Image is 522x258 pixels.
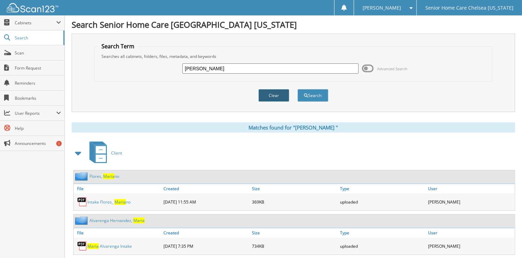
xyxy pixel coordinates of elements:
div: 1 [56,141,62,146]
img: scan123-logo-white.svg [7,3,58,12]
button: Clear [258,89,289,102]
span: [PERSON_NAME] [363,6,401,10]
span: User Reports [15,110,56,116]
img: PDF.png [77,241,87,251]
span: Announcements [15,140,61,146]
a: Maria Alvarenga Intake [87,243,132,249]
div: [PERSON_NAME] [427,239,515,253]
span: C l i e n t [111,150,122,156]
img: folder2.png [75,216,89,225]
h1: Search Senior Home Care [GEOGRAPHIC_DATA] [US_STATE] [72,19,515,30]
div: uploaded [338,239,426,253]
div: 734KB [250,239,338,253]
span: Search [15,35,60,41]
div: Searches all cabinets, folders, files, metadata, and keywords [98,53,489,59]
button: Search [298,89,328,102]
div: [DATE] 11:55 AM [162,195,250,209]
span: Advanced Search [377,66,408,71]
a: User [427,184,515,193]
span: M a r i a [133,218,145,223]
legend: Search Term [98,42,138,50]
a: File [74,184,162,193]
div: 369KB [250,195,338,209]
a: Created [162,228,250,237]
a: Created [162,184,250,193]
img: folder2.png [75,172,89,181]
div: uploaded [338,195,426,209]
span: M a r i a [103,173,114,179]
span: Bookmarks [15,95,61,101]
span: Scan [15,50,61,56]
span: Reminders [15,80,61,86]
a: Size [250,228,338,237]
img: PDF.png [77,197,87,207]
a: Flores, Mariano [89,173,119,179]
span: Cabinets [15,20,56,26]
div: Matches found for "[PERSON_NAME] " [72,122,515,133]
a: File [74,228,162,237]
a: Type [338,184,426,193]
a: Intake Flores_ Mariano [87,199,131,205]
a: Size [250,184,338,193]
span: M a r i a [87,243,99,249]
div: [PERSON_NAME] [427,195,515,209]
a: Client [85,139,122,167]
span: M a r i a [114,199,126,205]
span: Senior Home Care Chelsea [US_STATE] [425,6,513,10]
span: Help [15,125,61,131]
span: Form Request [15,65,61,71]
a: User [427,228,515,237]
a: Type [338,228,426,237]
div: [DATE] 7:35 PM [162,239,250,253]
a: Alvarenga Hernandez, Maria [89,218,145,223]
